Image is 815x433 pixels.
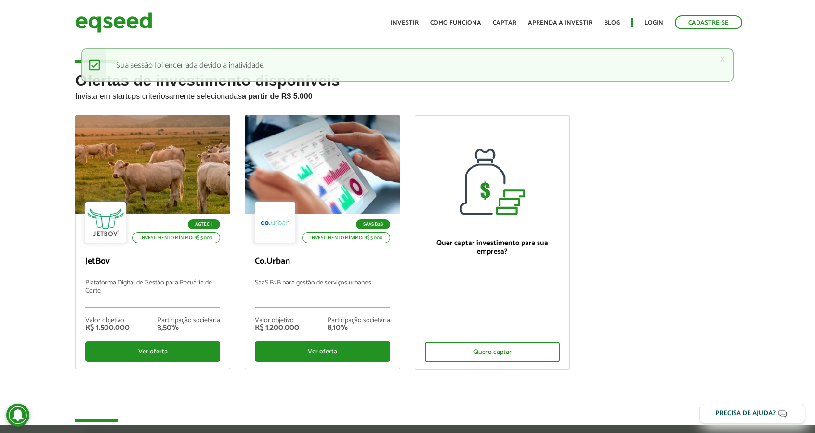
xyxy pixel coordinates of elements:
div: 8,10% [328,324,390,332]
a: Login [644,20,663,26]
p: Agtech [188,219,220,229]
p: Investimento mínimo: R$ 5.000 [132,232,220,243]
div: Valor objetivo [85,317,130,324]
p: JetBov [85,257,221,267]
a: Quer captar investimento para sua empresa? Quero captar [415,115,570,370]
div: R$ 1.500.000 [85,324,130,332]
div: R$ 1.200.000 [255,324,299,332]
div: Sua sessão foi encerrada devido a inatividade. [81,48,734,82]
img: EqSeed [75,10,152,35]
a: Captar [493,20,516,26]
p: Quer captar investimento para sua empresa? [425,239,560,256]
a: Blog [604,20,620,26]
div: Valor objetivo [255,317,299,324]
p: SaaS B2B [356,219,390,229]
a: Como funciona [430,20,481,26]
h2: Ofertas de investimento disponíveis [75,72,740,115]
p: Invista em startups criteriosamente selecionadas [75,89,740,101]
a: SaaS B2B Investimento mínimo: R$ 5.000 Co.Urban SaaS B2B para gestão de serviços urbanos Valor ob... [245,115,400,369]
p: Plataforma Digital de Gestão para Pecuária de Corte [85,279,221,308]
div: Participação societária [158,317,220,324]
strong: a partir de R$ 5.000 [242,92,313,100]
p: Investimento mínimo: R$ 5.000 [302,232,390,243]
div: Ver oferta [85,341,221,362]
div: Quero captar [425,342,560,362]
div: Participação societária [328,317,390,324]
a: Aprenda a investir [528,20,592,26]
p: Co.Urban [255,257,390,267]
p: SaaS B2B para gestão de serviços urbanos [255,279,390,308]
div: Ver oferta [255,341,390,362]
a: Investir [391,20,419,26]
a: Agtech Investimento mínimo: R$ 5.000 JetBov Plataforma Digital de Gestão para Pecuária de Corte V... [75,115,231,369]
a: Cadastre-se [675,15,742,29]
a: × [720,54,725,64]
div: 3,50% [158,324,220,332]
